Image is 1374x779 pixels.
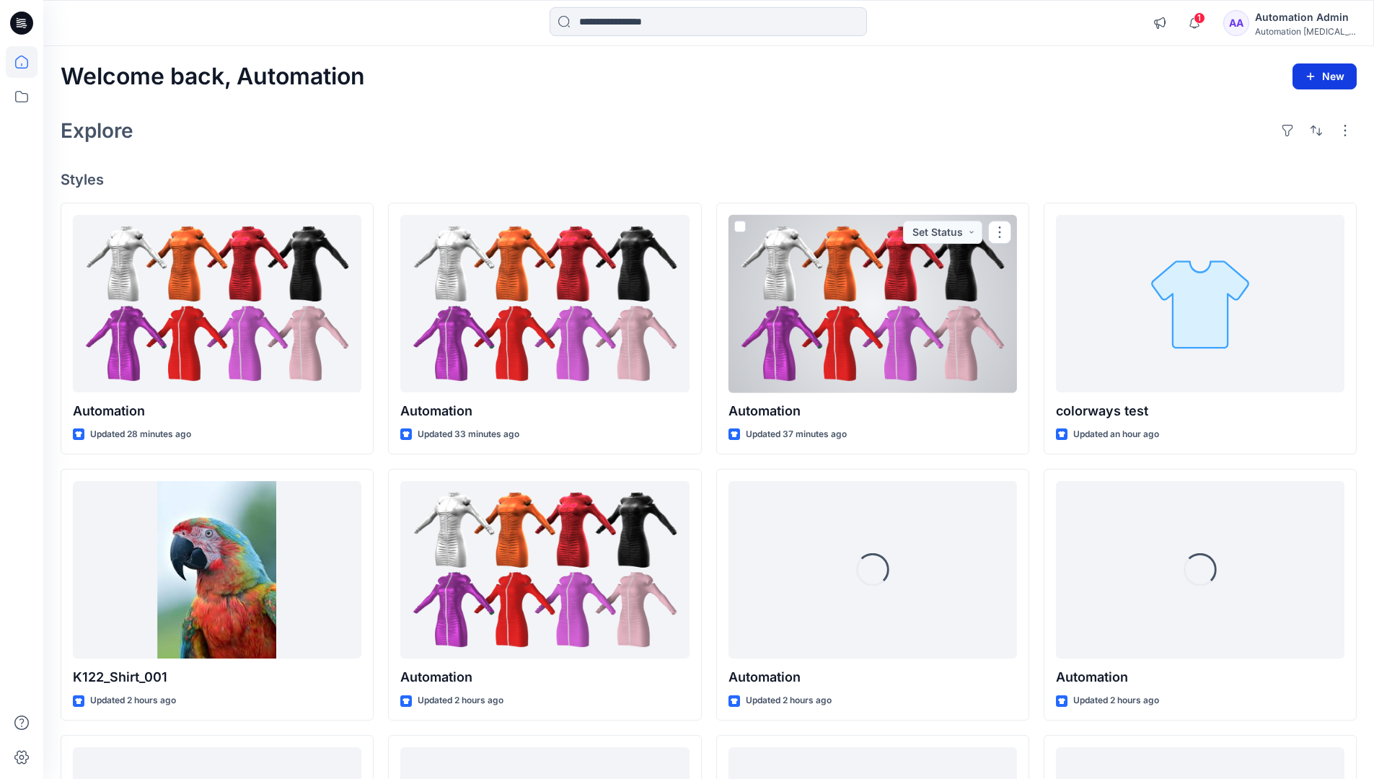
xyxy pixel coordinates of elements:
button: New [1292,63,1357,89]
a: Automation [73,215,361,393]
p: Updated an hour ago [1073,427,1159,442]
p: Updated 2 hours ago [418,693,503,708]
p: Automation [728,667,1017,687]
p: K122_Shirt_001 [73,667,361,687]
span: 1 [1194,12,1205,24]
p: Updated 2 hours ago [90,693,176,708]
p: Updated 33 minutes ago [418,427,519,442]
div: Automation [MEDICAL_DATA]... [1255,26,1356,37]
a: K122_Shirt_001 [73,481,361,659]
p: Updated 2 hours ago [746,693,832,708]
h2: Explore [61,119,133,142]
div: AA [1223,10,1249,36]
p: Automation [400,401,689,421]
p: Updated 2 hours ago [1073,693,1159,708]
a: Automation [400,215,689,393]
p: Updated 37 minutes ago [746,427,847,442]
p: Automation [73,401,361,421]
p: Automation [728,401,1017,421]
p: colorways test [1056,401,1344,421]
p: Updated 28 minutes ago [90,427,191,442]
a: Automation [400,481,689,659]
p: Automation [400,667,689,687]
a: Automation [728,215,1017,393]
div: Automation Admin [1255,9,1356,26]
p: Automation [1056,667,1344,687]
a: colorways test [1056,215,1344,393]
h2: Welcome back, Automation [61,63,365,90]
h4: Styles [61,171,1357,188]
